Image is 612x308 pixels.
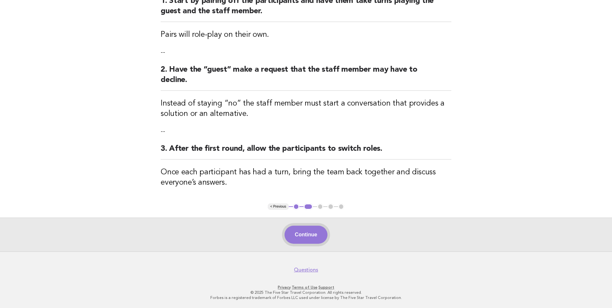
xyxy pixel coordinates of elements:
p: Forbes is a registered trademark of Forbes LLC used under license by The Five Star Travel Corpora... [109,295,504,300]
a: Terms of Use [292,285,317,290]
a: Questions [294,267,318,273]
a: Support [318,285,334,290]
h2: 2. Have the “guest” make a request that the staff member may have to decline. [161,65,451,91]
p: © 2025 The Five Star Travel Corporation. All rights reserved. [109,290,504,295]
h2: 3. After the first round, allow the participants to switch roles. [161,144,451,159]
h3: Instead of staying “no” the staff member must start a conversation that provides a solution or an... [161,98,451,119]
button: Continue [285,226,327,244]
p: · · [109,285,504,290]
h3: Pairs will role-play on their own. [161,30,451,40]
p: -- [161,48,451,57]
p: -- [161,127,451,136]
a: Privacy [278,285,291,290]
button: < Previous [268,203,289,210]
h3: Once each participant has had a turn, bring the team back together and discuss everyone’s answers. [161,167,451,188]
button: 2 [304,203,313,210]
button: 1 [293,203,299,210]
